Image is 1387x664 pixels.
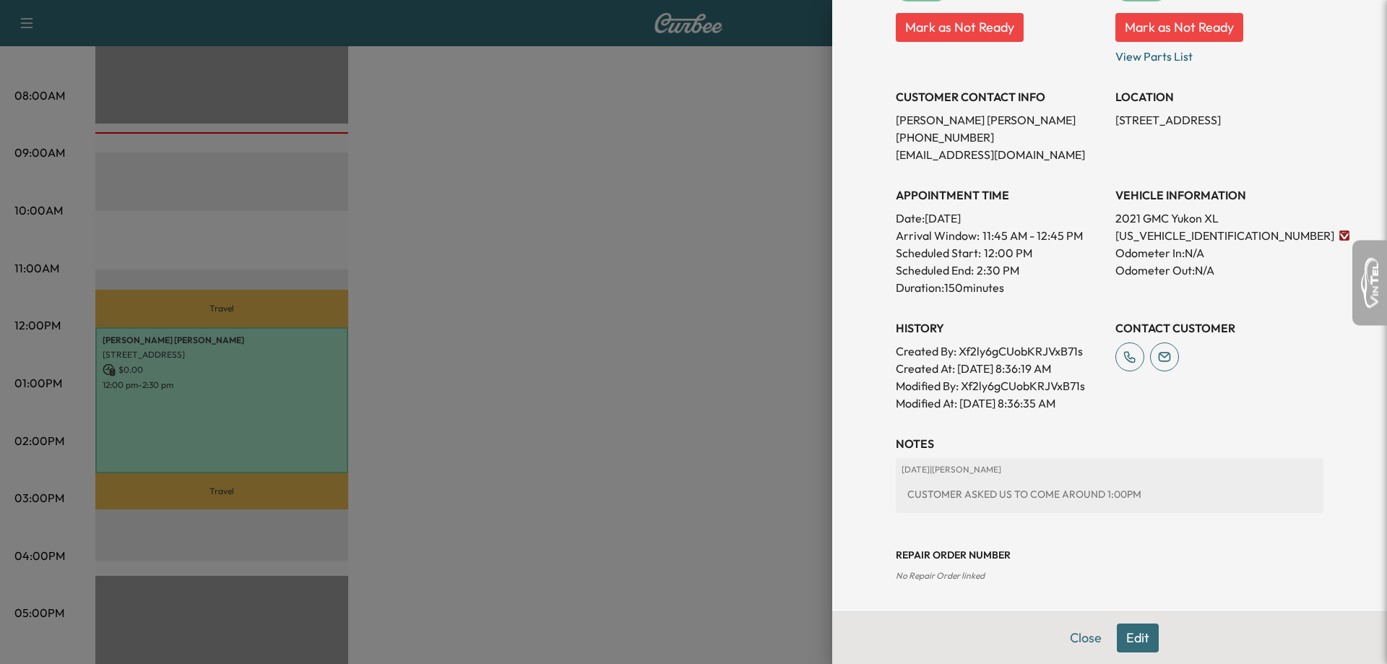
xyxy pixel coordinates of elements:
h3: VEHICLE INFORMATION [1115,186,1323,204]
p: Scheduled End: [896,262,974,279]
p: Duration: 150 minutes [896,279,1104,296]
button: Close [1060,624,1111,652]
h3: APPOINTMENT TIME [896,186,1104,204]
p: Modified By : Xf2ly6gCUobKRJVxB71s [896,377,1104,394]
span: 11:45 AM - 12:45 PM [982,227,1083,244]
button: Mark as Not Ready [896,13,1024,42]
p: [DATE] | [PERSON_NAME] [902,464,1318,475]
p: [PHONE_NUMBER] [896,129,1104,146]
p: Date: [DATE] [896,210,1104,227]
h3: CUSTOMER CONTACT INFO [896,88,1104,105]
p: [EMAIL_ADDRESS][DOMAIN_NAME] [896,146,1104,163]
p: Modified At : [DATE] 8:36:35 AM [896,394,1104,412]
h3: NOTES [896,435,1323,452]
p: 2:30 PM [977,262,1019,279]
p: Odometer Out: N/A [1115,262,1323,279]
span: No Repair Order linked [896,570,985,581]
p: View Parts List [1115,42,1323,65]
p: [STREET_ADDRESS] [1115,111,1323,129]
div: CUSTOMER ASKED US TO COME AROUND 1:00PM [902,481,1318,507]
button: Mark as Not Ready [1115,13,1243,42]
p: Created By : Xf2ly6gCUobKRJVxB71s [896,342,1104,360]
button: Edit [1117,624,1159,652]
h3: History [896,319,1104,337]
p: [PERSON_NAME] [PERSON_NAME] [896,111,1104,129]
p: Odometer In: N/A [1115,244,1323,262]
p: Scheduled Start: [896,244,981,262]
h3: Repair Order number [896,548,1323,562]
p: 2021 GMC Yukon XL [1115,210,1323,227]
p: Arrival Window: [896,227,1104,244]
p: Created At : [DATE] 8:36:19 AM [896,360,1104,377]
p: 12:00 PM [984,244,1032,262]
h3: CONTACT CUSTOMER [1115,319,1323,337]
h3: LOCATION [1115,88,1323,105]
